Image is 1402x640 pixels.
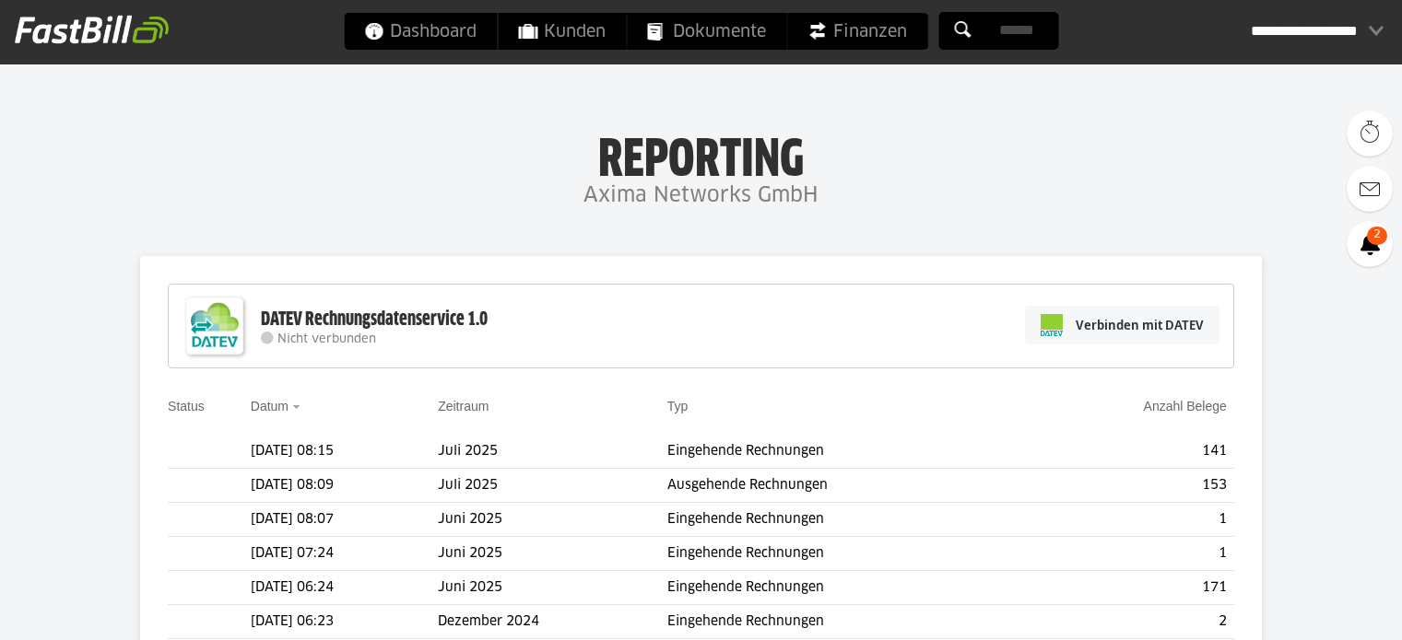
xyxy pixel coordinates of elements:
td: Juli 2025 [438,469,667,503]
a: 2 [1347,221,1393,267]
a: Status [168,399,205,413]
td: Juni 2025 [438,537,667,571]
td: [DATE] 06:23 [251,605,438,639]
img: pi-datev-logo-farbig-24.svg [1041,314,1063,336]
td: [DATE] 07:24 [251,537,438,571]
td: Eingehende Rechnungen [667,571,1030,605]
td: Eingehende Rechnungen [667,605,1030,639]
td: Juni 2025 [438,571,667,605]
span: Dashboard [364,13,477,50]
a: Finanzen [787,13,927,50]
a: Verbinden mit DATEV [1025,306,1219,344]
td: Eingehende Rechnungen [667,435,1030,469]
div: DATEV Rechnungsdatenservice 1.0 [261,308,488,332]
span: Finanzen [807,13,907,50]
td: Juli 2025 [438,435,667,469]
a: Zeitraum [438,399,489,413]
span: Nicht verbunden [277,333,376,345]
td: 141 [1030,435,1234,469]
td: 1 [1030,537,1234,571]
td: 1 [1030,503,1234,537]
td: [DATE] 08:07 [251,503,438,537]
span: Verbinden mit DATEV [1076,316,1204,334]
img: fastbill_logo_white.png [15,15,169,44]
a: Dokumente [627,13,786,50]
span: 2 [1367,227,1387,245]
td: Eingehende Rechnungen [667,537,1030,571]
td: 171 [1030,571,1234,605]
td: [DATE] 08:09 [251,469,438,503]
a: Kunden [498,13,626,50]
img: DATEV-Datenservice Logo [178,289,252,363]
a: Anzahl Belege [1144,399,1227,413]
td: [DATE] 06:24 [251,571,438,605]
span: Dokumente [647,13,766,50]
a: Datum [251,399,289,413]
td: 153 [1030,469,1234,503]
a: Typ [667,399,689,413]
iframe: Opens a widget where you can find more information [1260,585,1384,631]
td: Juni 2025 [438,503,667,537]
td: 2 [1030,605,1234,639]
h1: Reporting [184,130,1218,178]
span: Kunden [518,13,606,50]
a: Dashboard [344,13,497,50]
img: sort_desc.gif [292,405,304,409]
td: [DATE] 08:15 [251,435,438,469]
td: Ausgehende Rechnungen [667,469,1030,503]
td: Dezember 2024 [438,605,667,639]
td: Eingehende Rechnungen [667,503,1030,537]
